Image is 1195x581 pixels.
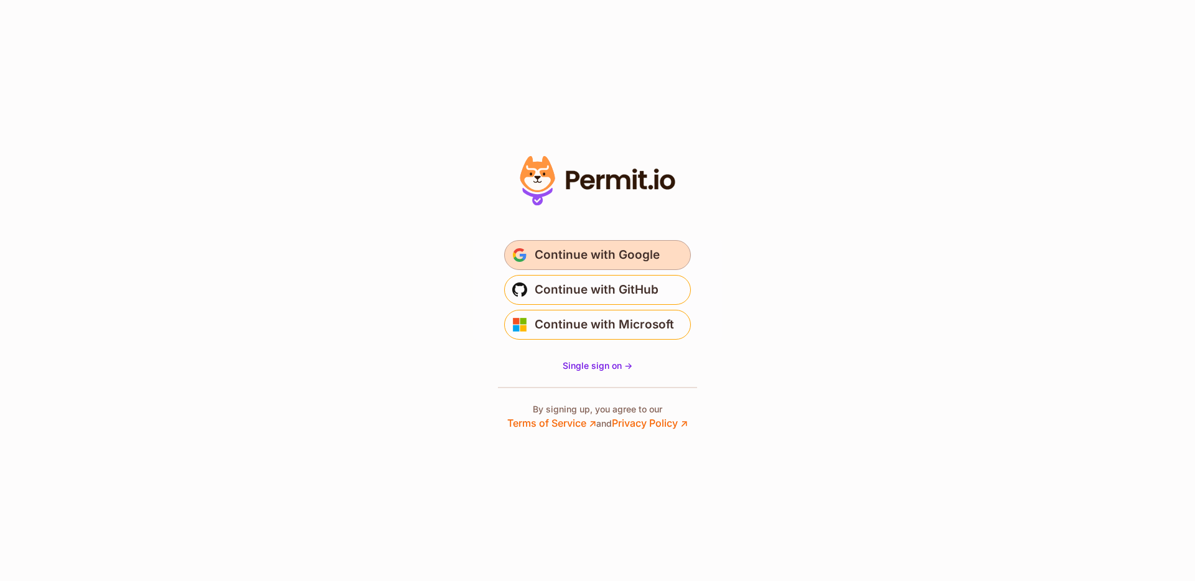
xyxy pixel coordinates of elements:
[612,417,688,429] a: Privacy Policy ↗
[535,245,660,265] span: Continue with Google
[504,240,691,270] button: Continue with Google
[563,360,632,371] span: Single sign on ->
[507,403,688,430] p: By signing up, you agree to our and
[535,280,658,300] span: Continue with GitHub
[563,360,632,372] a: Single sign on ->
[507,417,596,429] a: Terms of Service ↗
[504,275,691,305] button: Continue with GitHub
[504,310,691,340] button: Continue with Microsoft
[535,315,674,335] span: Continue with Microsoft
